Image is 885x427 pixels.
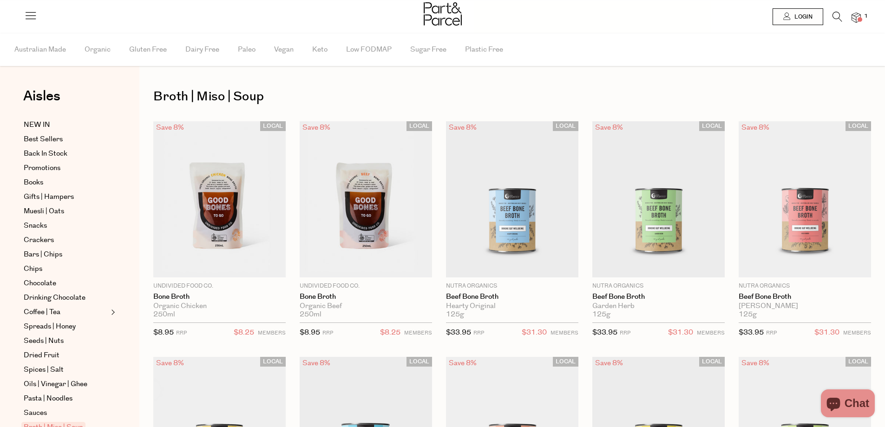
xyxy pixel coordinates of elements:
[300,357,333,369] div: Save 8%
[446,310,464,319] span: 125g
[300,121,432,277] img: Bone Broth
[24,119,50,131] span: NEW IN
[739,302,871,310] div: [PERSON_NAME]
[176,329,187,336] small: RRP
[24,134,108,145] a: Best Sellers
[668,327,693,339] span: $31.30
[24,235,108,246] a: Crackers
[24,335,108,347] a: Seeds | Nuts
[322,329,333,336] small: RRP
[24,407,108,419] a: Sauces
[406,121,432,131] span: LOCAL
[739,121,772,134] div: Save 8%
[185,33,219,66] span: Dairy Free
[24,263,42,275] span: Chips
[814,327,839,339] span: $31.30
[24,350,59,361] span: Dried Fruit
[24,393,72,404] span: Pasta | Noodles
[24,364,108,375] a: Spices | Salt
[129,33,167,66] span: Gluten Free
[24,163,60,174] span: Promotions
[553,357,578,367] span: LOCAL
[592,302,725,310] div: Garden Herb
[592,310,610,319] span: 125g
[14,33,66,66] span: Australian Made
[24,119,108,131] a: NEW IN
[446,328,471,337] span: $33.95
[85,33,111,66] span: Organic
[24,220,47,231] span: Snacks
[153,310,175,319] span: 250ml
[446,121,479,134] div: Save 8%
[406,357,432,367] span: LOCAL
[380,327,400,339] span: $8.25
[24,407,47,419] span: Sauces
[153,282,286,290] p: Undivided Food Co.
[24,350,108,361] a: Dried Fruit
[24,163,108,174] a: Promotions
[24,263,108,275] a: Chips
[24,249,62,260] span: Bars | Chips
[258,329,286,336] small: MEMBERS
[739,328,764,337] span: $33.95
[24,177,108,188] a: Books
[404,329,432,336] small: MEMBERS
[312,33,328,66] span: Keto
[24,206,108,217] a: Muesli | Oats
[553,121,578,131] span: LOCAL
[766,329,777,336] small: RRP
[551,329,578,336] small: MEMBERS
[24,249,108,260] a: Bars | Chips
[739,310,757,319] span: 125g
[24,206,64,217] span: Muesli | Oats
[153,121,187,134] div: Save 8%
[739,357,772,369] div: Save 8%
[300,282,432,290] p: Undivided Food Co.
[153,302,286,310] div: Organic Chicken
[24,177,43,188] span: Books
[843,329,871,336] small: MEMBERS
[24,393,108,404] a: Pasta | Noodles
[24,307,60,318] span: Coffee | Tea
[592,328,617,337] span: $33.95
[24,364,64,375] span: Spices | Salt
[739,293,871,301] a: Beef Bone Broth
[300,293,432,301] a: Bone Broth
[24,321,76,332] span: Spreads | Honey
[473,329,484,336] small: RRP
[846,357,871,367] span: LOCAL
[24,321,108,332] a: Spreads | Honey
[592,121,725,277] img: Beef Bone Broth
[592,121,626,134] div: Save 8%
[739,121,871,277] img: Beef Bone Broth
[697,329,725,336] small: MEMBERS
[260,121,286,131] span: LOCAL
[24,292,108,303] a: Drinking Chocolate
[739,282,871,290] p: Nutra Organics
[410,33,446,66] span: Sugar Free
[260,357,286,367] span: LOCAL
[153,121,286,277] img: Bone Broth
[592,293,725,301] a: Beef Bone Broth
[238,33,256,66] span: Paleo
[346,33,392,66] span: Low FODMAP
[23,86,60,106] span: Aisles
[234,327,254,339] span: $8.25
[862,12,870,20] span: 1
[446,293,578,301] a: Beef Bone Broth
[24,134,63,145] span: Best Sellers
[699,121,725,131] span: LOCAL
[773,8,823,25] a: Login
[24,278,108,289] a: Chocolate
[852,13,861,22] a: 1
[23,89,60,112] a: Aisles
[792,13,813,21] span: Login
[300,328,320,337] span: $8.95
[846,121,871,131] span: LOCAL
[24,148,67,159] span: Back In Stock
[24,148,108,159] a: Back In Stock
[109,307,115,318] button: Expand/Collapse Coffee | Tea
[592,357,626,369] div: Save 8%
[424,2,462,26] img: Part&Parcel
[24,335,64,347] span: Seeds | Nuts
